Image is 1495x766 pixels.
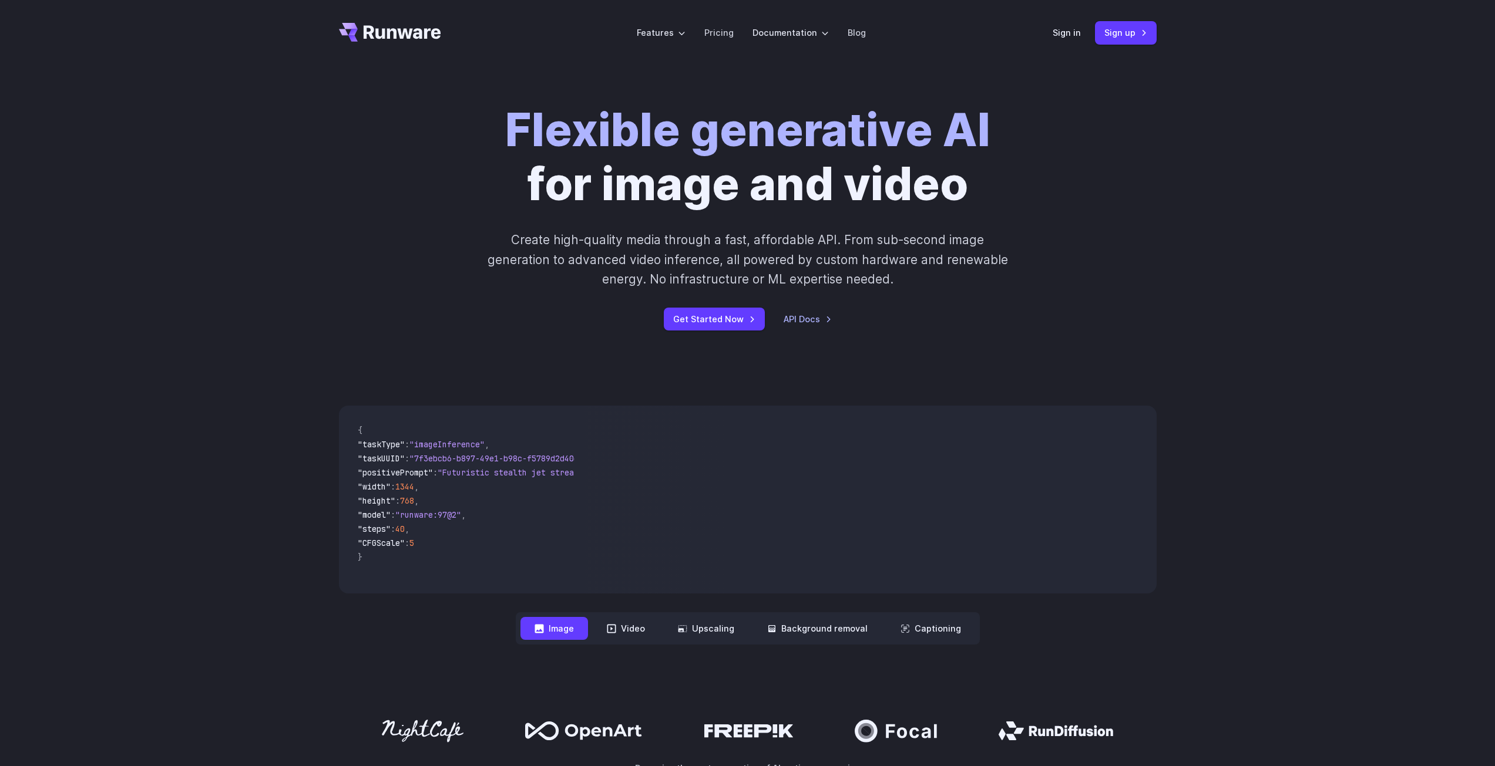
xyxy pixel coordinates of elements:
span: : [433,467,438,478]
span: : [391,524,395,534]
button: Image [520,617,588,640]
span: "taskType" [358,439,405,450]
span: , [405,524,409,534]
span: , [485,439,489,450]
a: API Docs [784,312,832,326]
label: Documentation [752,26,829,39]
span: "CFGScale" [358,538,405,548]
span: 768 [400,495,414,506]
h1: for image and video [505,103,990,211]
span: : [391,509,395,520]
span: "steps" [358,524,391,534]
span: "Futuristic stealth jet streaking through a neon-lit cityscape with glowing purple exhaust" [438,467,865,478]
span: "height" [358,495,395,506]
span: 5 [409,538,414,548]
span: 1344 [395,481,414,492]
span: "imageInference" [409,439,485,450]
span: "width" [358,481,391,492]
a: Blog [848,26,866,39]
strong: Flexible generative AI [505,103,990,157]
a: Sign up [1095,21,1157,44]
span: : [405,439,409,450]
span: "taskUUID" [358,453,405,464]
span: } [358,552,362,562]
button: Captioning [886,617,975,640]
span: : [405,538,409,548]
span: , [461,509,466,520]
p: Create high-quality media through a fast, affordable API. From sub-second image generation to adv... [486,230,1009,289]
span: , [414,481,419,492]
span: "runware:97@2" [395,509,461,520]
span: , [414,495,419,506]
a: Sign in [1053,26,1081,39]
a: Go to / [339,23,441,42]
button: Video [593,617,659,640]
button: Upscaling [664,617,748,640]
label: Features [637,26,686,39]
span: "positivePrompt" [358,467,433,478]
a: Pricing [704,26,734,39]
a: Get Started Now [664,308,765,330]
span: 40 [395,524,405,534]
span: : [405,453,409,464]
span: : [391,481,395,492]
span: "7f3ebcb6-b897-49e1-b98c-f5789d2d40d7" [409,453,588,464]
button: Background removal [753,617,882,640]
span: "model" [358,509,391,520]
span: { [358,425,362,436]
span: : [395,495,400,506]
